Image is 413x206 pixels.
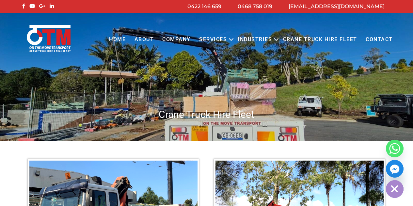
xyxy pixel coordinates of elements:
a: Home [105,31,130,49]
h1: Crane Truck Hire Fleet [21,108,393,121]
a: About [130,31,158,49]
img: Otmtransport [25,24,72,53]
a: Whatsapp [386,140,404,157]
a: [EMAIL_ADDRESS][DOMAIN_NAME] [289,3,385,9]
a: Services [195,31,231,49]
a: 0422 146 659 [187,3,221,9]
a: Contact [361,31,397,49]
a: 0468 758 019 [238,3,272,9]
a: COMPANY [158,31,195,49]
a: Facebook_Messenger [386,160,404,178]
a: Crane Truck Hire Fleet [278,31,361,49]
a: Industries [233,31,276,49]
